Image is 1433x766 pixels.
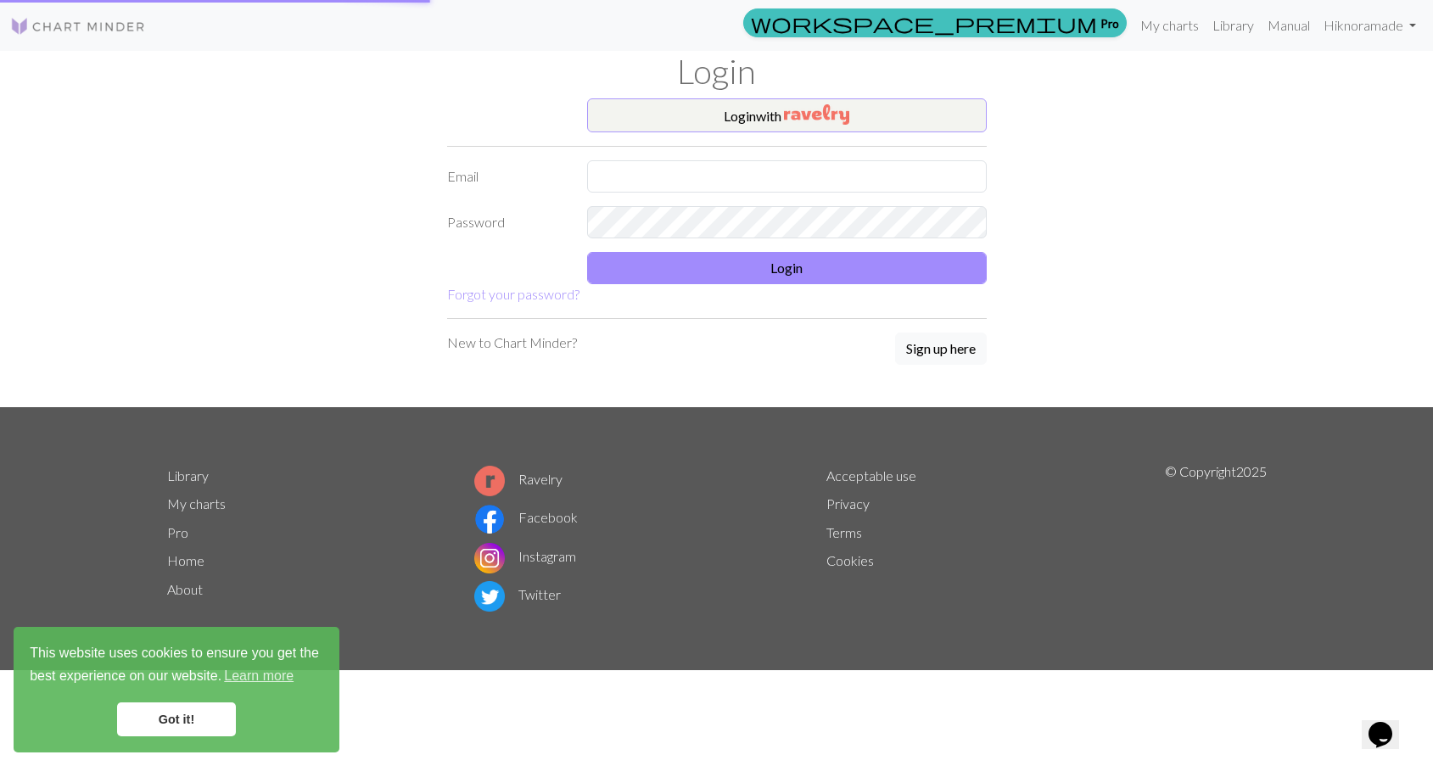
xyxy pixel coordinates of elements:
iframe: chat widget [1362,698,1416,749]
a: Pro [167,524,188,540]
img: Ravelry logo [474,466,505,496]
button: Loginwith [587,98,987,132]
a: Sign up here [895,333,987,366]
a: Acceptable use [826,467,916,484]
div: cookieconsent [14,627,339,752]
a: Facebook [474,509,578,525]
a: Cookies [826,552,874,568]
a: Privacy [826,495,870,512]
a: About [167,581,203,597]
a: dismiss cookie message [117,702,236,736]
button: Login [587,252,987,284]
a: Instagram [474,548,576,564]
a: Ravelry [474,471,563,487]
p: New to Chart Minder? [447,333,577,353]
span: workspace_premium [751,11,1097,35]
img: Logo [10,16,146,36]
a: Twitter [474,586,561,602]
a: My charts [1134,8,1206,42]
img: Twitter logo [474,581,505,612]
a: learn more about cookies [221,663,296,689]
a: Hiknoramade [1317,8,1423,42]
p: © Copyright 2025 [1165,461,1267,616]
img: Ravelry [784,104,849,125]
button: Sign up here [895,333,987,365]
a: Library [1206,8,1261,42]
label: Email [437,160,577,193]
a: Forgot your password? [447,286,579,302]
span: This website uses cookies to ensure you get the best experience on our website. [30,643,323,689]
a: Home [167,552,204,568]
a: My charts [167,495,226,512]
a: Terms [826,524,862,540]
a: Pro [743,8,1127,37]
a: Manual [1261,8,1317,42]
label: Password [437,206,577,238]
h1: Login [157,51,1277,92]
img: Instagram logo [474,543,505,573]
img: Facebook logo [474,504,505,534]
a: Library [167,467,209,484]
